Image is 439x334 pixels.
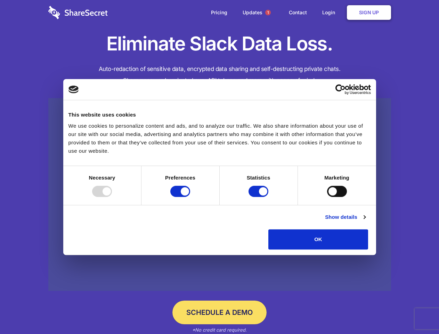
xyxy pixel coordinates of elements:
img: logo [68,86,79,93]
div: We use cookies to personalize content and ads, and to analyze our traffic. We also share informat... [68,122,371,155]
button: OK [268,229,368,249]
strong: Statistics [247,175,270,181]
a: Sign Up [347,5,391,20]
a: Schedule a Demo [172,301,267,324]
a: Show details [325,213,365,221]
em: *No credit card required. [192,327,247,333]
a: Wistia video thumbnail [48,98,391,291]
h4: Auto-redaction of sensitive data, encrypted data sharing and self-destructing private chats. Shar... [48,63,391,86]
strong: Marketing [324,175,349,181]
strong: Necessary [89,175,115,181]
a: Login [315,2,345,23]
img: logo-wordmark-white-trans-d4663122ce5f474addd5e946df7df03e33cb6a1c49d2221995e7729f52c070b2.svg [48,6,108,19]
a: Contact [282,2,314,23]
span: 1 [265,10,271,15]
div: This website uses cookies [68,111,371,119]
h1: Eliminate Slack Data Loss. [48,31,391,56]
a: Pricing [204,2,234,23]
a: Usercentrics Cookiebot - opens in a new window [310,84,371,95]
strong: Preferences [165,175,195,181]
